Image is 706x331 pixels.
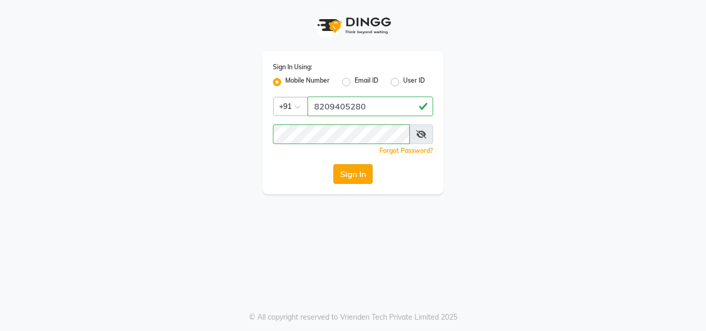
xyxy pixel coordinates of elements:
a: Forgot Password? [379,147,433,154]
input: Username [273,124,410,144]
label: Sign In Using: [273,62,312,72]
button: Sign In [333,164,373,184]
img: logo1.svg [312,10,394,41]
label: Mobile Number [285,76,330,88]
input: Username [308,97,433,116]
label: Email ID [355,76,378,88]
label: User ID [403,76,425,88]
